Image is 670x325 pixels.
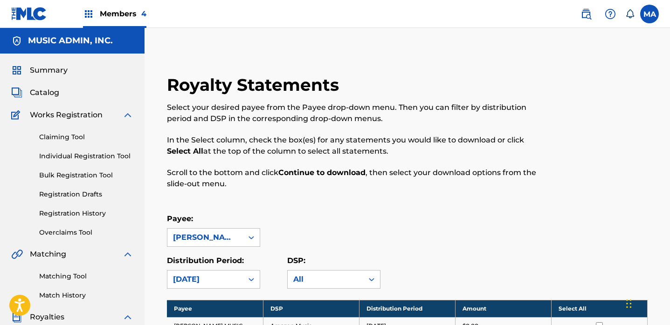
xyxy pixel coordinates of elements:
img: Royalties [11,311,22,323]
th: Distribution Period [359,300,455,317]
a: CatalogCatalog [11,87,59,98]
iframe: Resource Center [644,200,670,275]
img: Top Rightsholders [83,8,94,20]
a: Overclaims Tool [39,228,133,237]
img: Summary [11,65,22,76]
iframe: Chat Widget [623,280,670,325]
img: expand [122,109,133,121]
a: Individual Registration Tool [39,151,133,161]
img: Matching [11,249,23,260]
label: DSP: [287,256,305,265]
p: In the Select column, check the box(es) for any statements you would like to download or click at... [167,135,537,157]
span: Works Registration [30,109,103,121]
h2: Royalty Statements [167,74,344,95]
a: Matching Tool [39,271,133,281]
span: 4 [141,9,146,18]
div: Help [601,5,620,23]
a: Registration History [39,209,133,218]
img: Accounts [11,35,22,47]
img: MLC Logo [11,7,47,20]
a: Public Search [577,5,595,23]
div: All [293,274,358,285]
div: [PERSON_NAME] MUSIC [173,232,237,243]
span: Summary [30,65,68,76]
img: Works Registration [11,109,23,121]
a: Claiming Tool [39,132,133,142]
img: expand [122,311,133,323]
a: Match History [39,291,133,300]
img: search [580,8,592,20]
div: User Menu [640,5,659,23]
img: expand [122,249,133,260]
a: Registration Drafts [39,190,133,199]
span: Matching [30,249,66,260]
th: Amount [455,300,551,317]
img: help [605,8,616,20]
th: Select All [551,300,647,317]
th: Payee [167,300,263,317]
span: Catalog [30,87,59,98]
h5: MUSIC ADMIN, INC. [28,35,113,46]
div: Notifications [625,9,635,19]
p: Scroll to the bottom and click , then select your download options from the slide-out menu. [167,167,537,190]
div: Drag [626,290,632,318]
label: Distribution Period: [167,256,244,265]
span: Members [100,8,146,19]
div: [DATE] [173,274,237,285]
a: Bulk Registration Tool [39,170,133,180]
th: DSP [263,300,359,317]
p: Select your desired payee from the Payee drop-down menu. Then you can filter by distribution peri... [167,102,537,124]
label: Payee: [167,214,193,223]
span: Royalties [30,311,64,323]
a: SummarySummary [11,65,68,76]
strong: Continue to download [278,168,366,177]
img: Catalog [11,87,22,98]
strong: Select All [167,147,203,156]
